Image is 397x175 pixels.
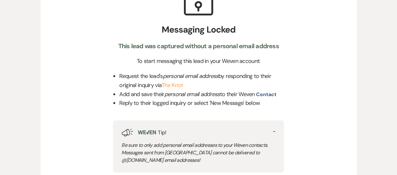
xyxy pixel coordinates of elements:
h4: Messaging Locked [104,23,293,36]
em: personal email address [164,90,220,98]
div: This lead was captured without a personal email address [104,42,293,50]
em: personal email address [163,72,218,80]
div: To start messaging this lead in your Weven account: [104,57,293,65]
p: Request the lead's by responding to their original inquiry via [119,72,284,90]
p: Add and save their to their Weven [119,90,255,99]
span: Be sure to only add personal email addresses to your Weven contacts. Messages sent from [GEOGRAPH... [121,142,268,163]
a: The Knot [162,81,183,89]
li: Reply to their logged inquiry or select 'New Message' below [119,99,284,108]
button: - [273,129,276,134]
img: loud-speaker-illustration.svg [121,129,133,136]
img: weven-logo-green.svg [138,130,156,134]
button: contact [256,92,276,97]
div: Tip! [113,120,284,172]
